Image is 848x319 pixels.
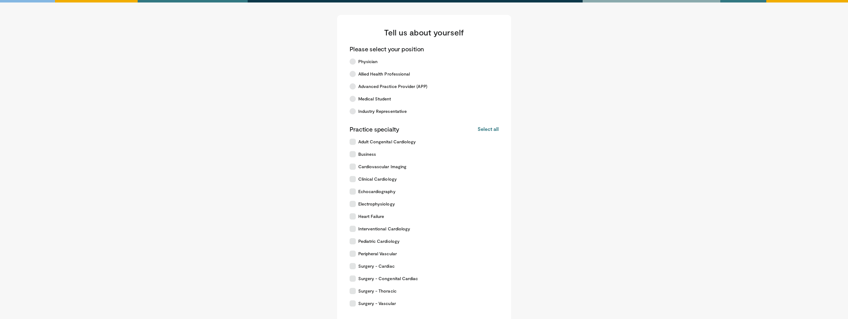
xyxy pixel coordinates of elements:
span: Business [358,151,376,157]
span: Electrophysiology [358,201,395,207]
span: Surgery - Cardiac [358,263,395,269]
span: Surgery - Vascular [358,300,396,307]
button: Select all [478,126,498,132]
span: Allied Health Professional [358,71,410,77]
span: Echocardiography [358,188,396,195]
span: Advanced Practice Provider (APP) [358,83,427,90]
span: Pediatric Cardiology [358,238,400,244]
span: Industry Representative [358,108,407,114]
span: Adult Congenital Cardiology [358,139,416,145]
span: Medical Student [358,96,391,102]
span: Physician [358,58,378,65]
span: Surgery - Thoracic [358,288,396,294]
span: Heart Failure [358,213,384,220]
span: Interventional Cardiology [358,226,410,232]
p: Practice specialty [350,125,399,133]
span: Surgery - Congenital Cardiac [358,275,418,282]
span: Clinical Cardiology [358,176,397,182]
span: Peripheral Vascular [358,251,397,257]
span: Cardiovascular Imaging [358,164,407,170]
p: Please select your position [350,45,424,53]
h3: Tell us about yourself [350,27,499,37]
